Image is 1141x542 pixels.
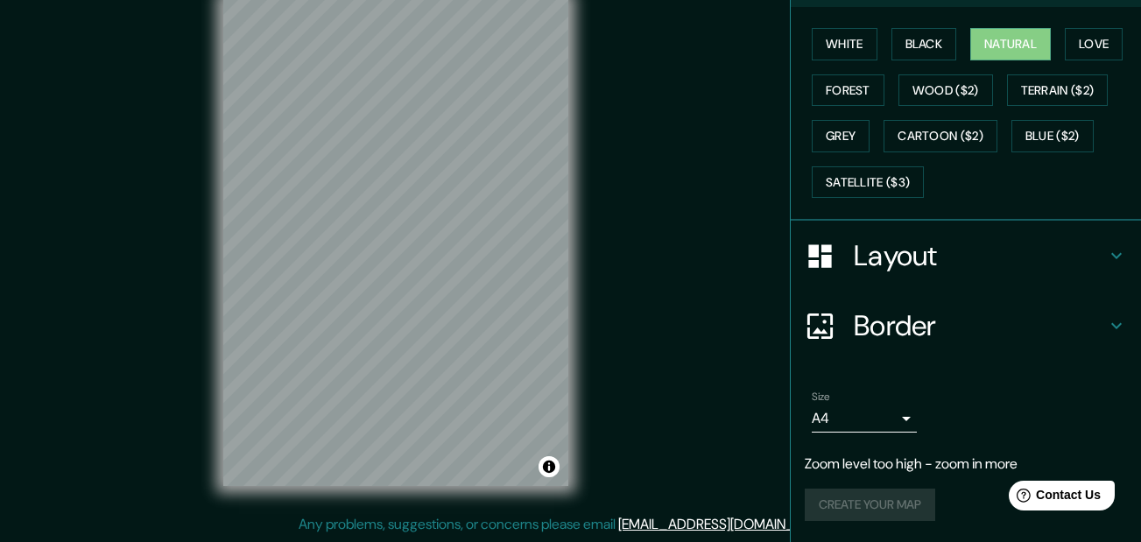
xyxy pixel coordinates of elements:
button: Toggle attribution [539,456,560,477]
a: [EMAIL_ADDRESS][DOMAIN_NAME] [618,515,835,533]
button: Blue ($2) [1011,120,1094,152]
button: Satellite ($3) [812,166,924,199]
button: Natural [970,28,1051,60]
p: Zoom level too high - zoom in more [805,454,1127,475]
button: Love [1065,28,1123,60]
div: A4 [812,405,917,433]
h4: Layout [854,238,1106,273]
iframe: Help widget launcher [985,474,1122,523]
div: Border [791,291,1141,361]
button: Grey [812,120,870,152]
button: Wood ($2) [898,74,993,107]
button: Terrain ($2) [1007,74,1109,107]
button: Cartoon ($2) [884,120,997,152]
button: Black [891,28,957,60]
h4: Border [854,308,1106,343]
button: White [812,28,877,60]
button: Forest [812,74,884,107]
label: Size [812,390,830,405]
div: Layout [791,221,1141,291]
p: Any problems, suggestions, or concerns please email . [299,514,837,535]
